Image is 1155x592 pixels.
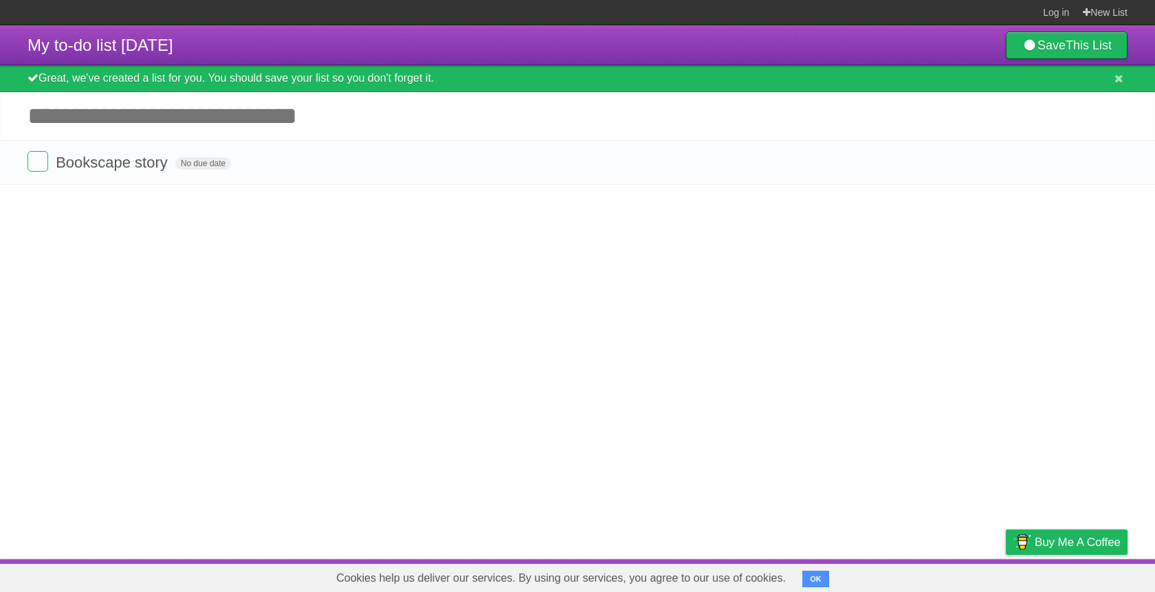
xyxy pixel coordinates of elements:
span: Cookies help us deliver our services. By using our services, you agree to our use of cookies. [322,565,800,592]
a: Buy me a coffee [1006,530,1127,555]
span: Buy me a coffee [1035,530,1121,554]
img: Buy me a coffee [1013,530,1031,554]
span: My to-do list [DATE] [27,36,173,54]
a: Privacy [988,562,1024,589]
a: SaveThis List [1006,32,1127,59]
a: Terms [941,562,971,589]
a: Suggest a feature [1041,562,1127,589]
span: No due date [175,157,231,170]
label: Done [27,151,48,172]
button: OK [802,571,829,587]
a: Developers [868,562,924,589]
a: About [823,562,852,589]
b: This List [1066,38,1112,52]
span: Bookscape story [56,154,171,171]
